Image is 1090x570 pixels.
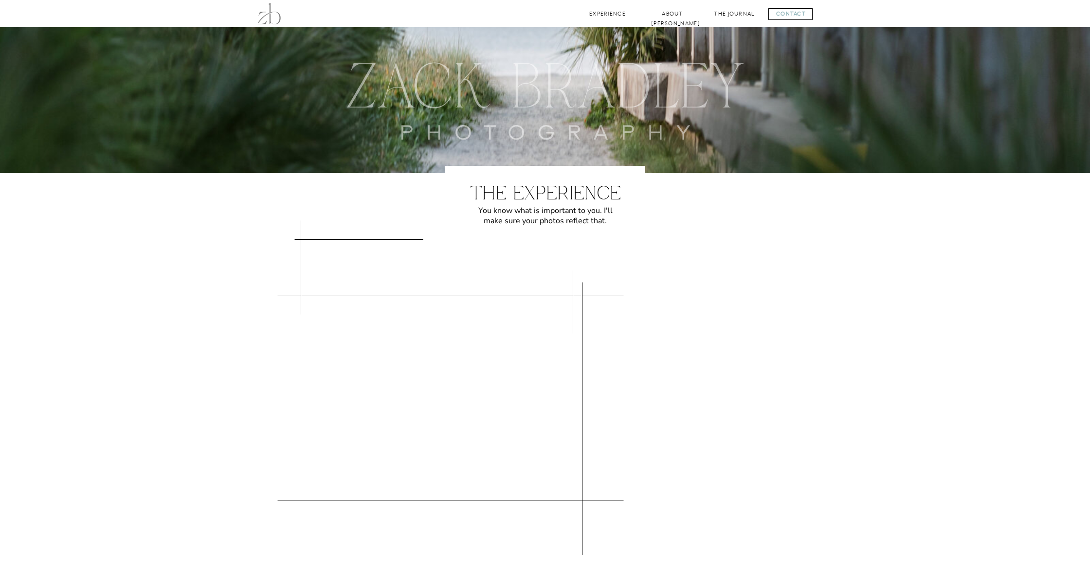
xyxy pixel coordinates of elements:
a: The Journal [713,9,755,18]
a: About [PERSON_NAME] [651,9,694,18]
a: Experience [588,9,627,18]
h1: The Experience [466,183,624,206]
p: You know what is important to you. I'll make sure your photos reflect that. [470,206,621,232]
